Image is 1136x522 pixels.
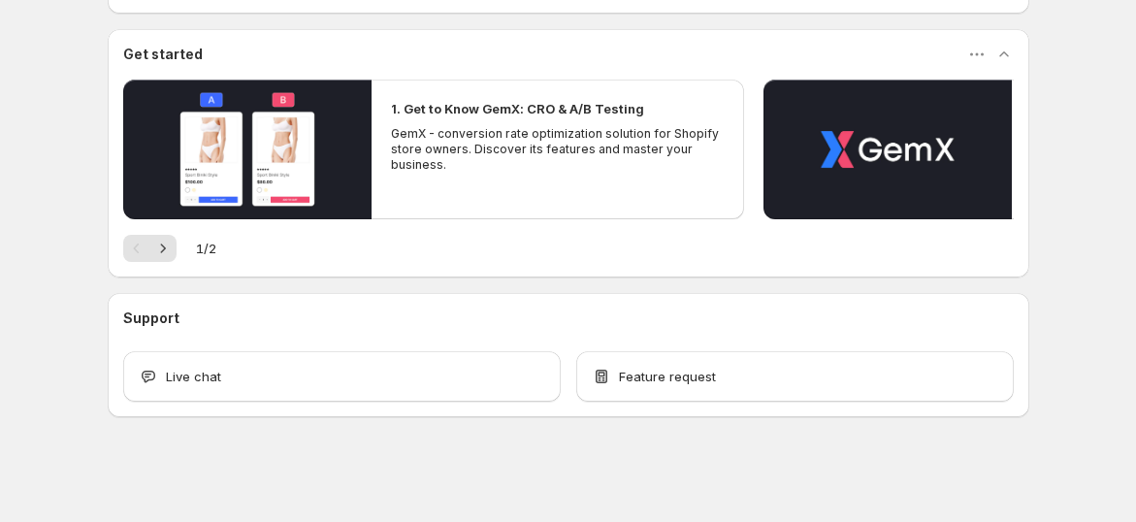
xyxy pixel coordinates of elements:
[391,99,644,118] h2: 1. Get to Know GemX: CRO & A/B Testing
[123,80,372,219] button: Play video
[123,235,177,262] nav: Pagination
[123,45,203,64] h3: Get started
[123,309,179,328] h3: Support
[149,235,177,262] button: Next
[763,80,1012,219] button: Play video
[391,126,725,173] p: GemX - conversion rate optimization solution for Shopify store owners. Discover its features and ...
[619,367,716,386] span: Feature request
[166,367,221,386] span: Live chat
[196,239,216,258] span: 1 / 2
